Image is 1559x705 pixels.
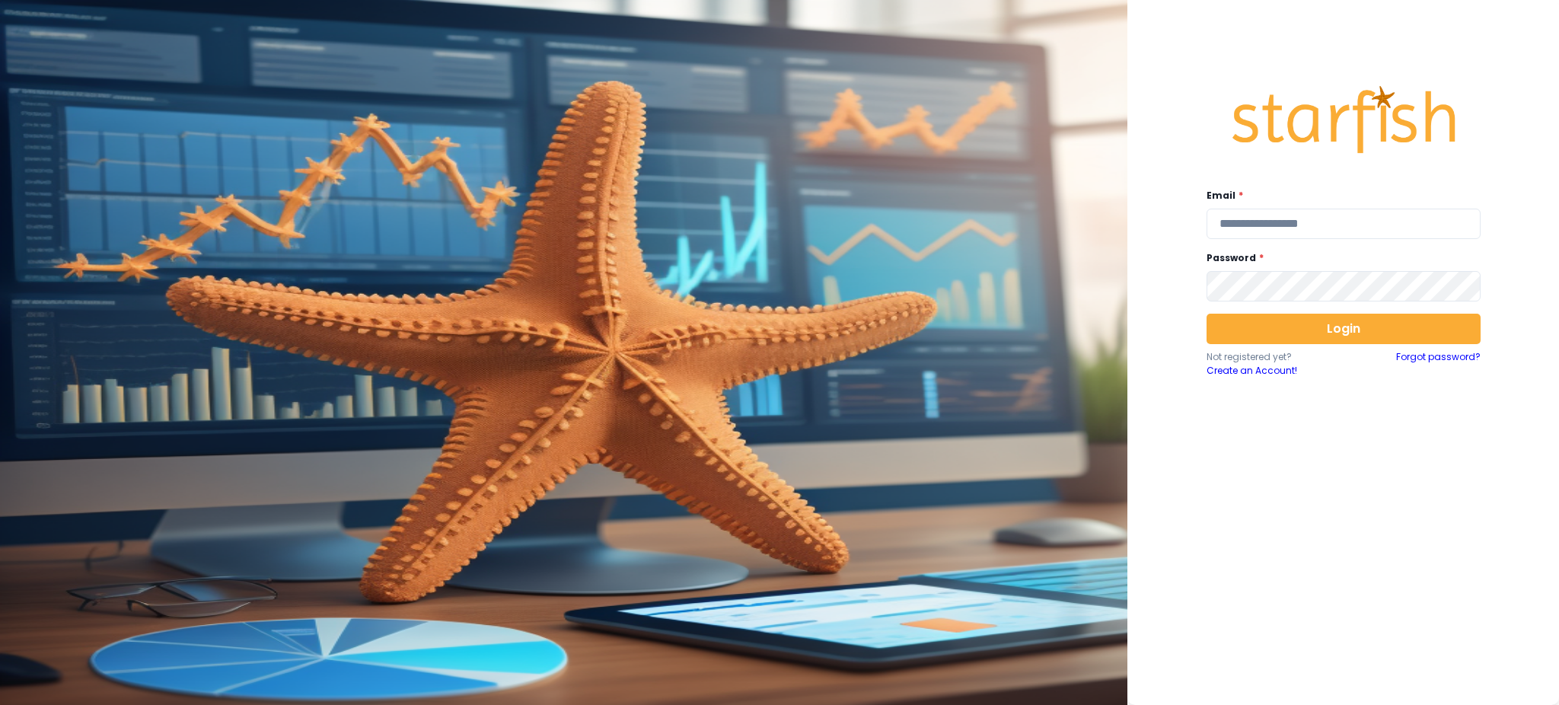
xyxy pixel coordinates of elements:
img: Logo.42cb71d561138c82c4ab.png [1229,72,1458,167]
a: Create an Account! [1207,364,1344,378]
label: Password [1207,251,1471,265]
a: Forgot password? [1396,350,1481,378]
p: Not registered yet? [1207,350,1344,364]
button: Login [1207,314,1481,344]
label: Email [1207,189,1471,203]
